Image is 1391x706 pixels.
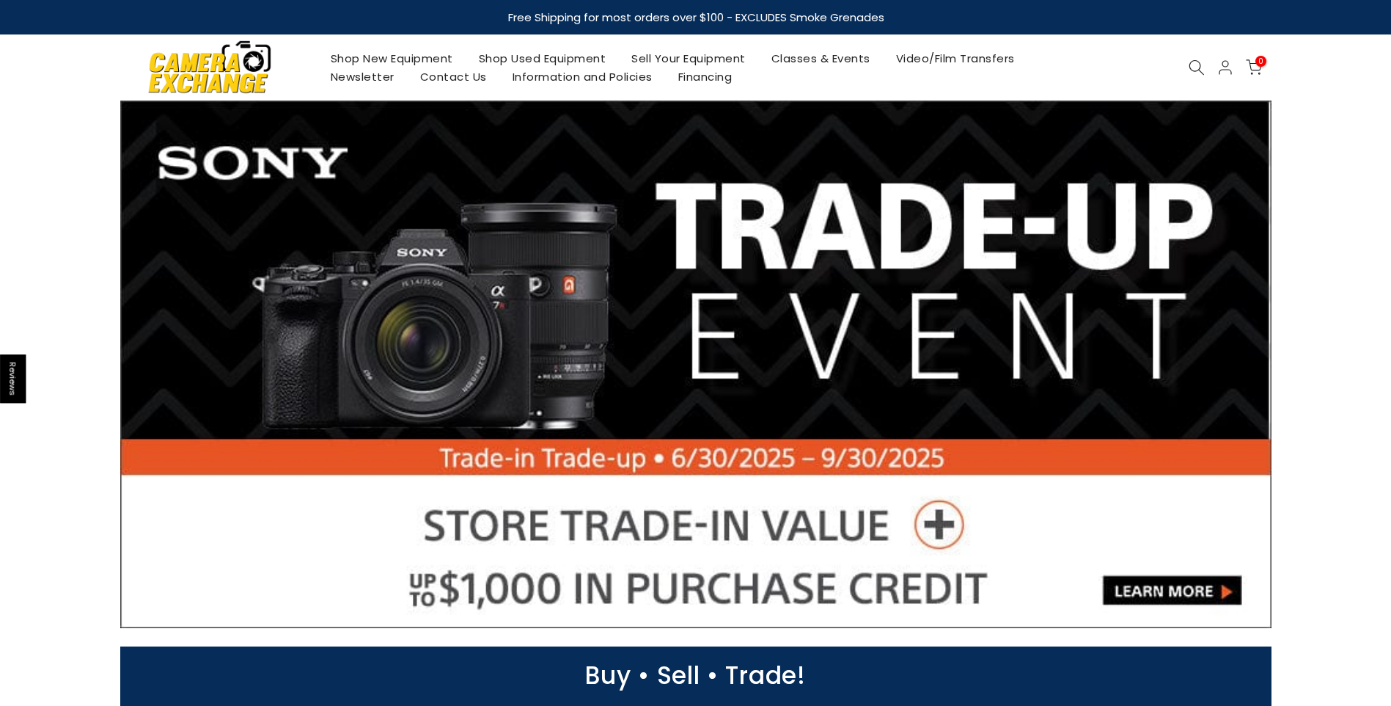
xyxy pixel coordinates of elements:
[407,68,499,86] a: Contact Us
[113,669,1279,683] p: Buy • Sell • Trade!
[700,604,708,612] li: Page dot 4
[499,68,665,86] a: Information and Policies
[715,604,723,612] li: Page dot 5
[318,68,407,86] a: Newsletter
[730,604,738,612] li: Page dot 6
[466,49,619,68] a: Shop Used Equipment
[1246,59,1262,76] a: 0
[665,68,745,86] a: Financing
[669,604,677,612] li: Page dot 2
[619,49,759,68] a: Sell Your Equipment
[318,49,466,68] a: Shop New Equipment
[684,604,692,612] li: Page dot 3
[758,49,883,68] a: Classes & Events
[507,10,884,25] strong: Free Shipping for most orders over $100 - EXCLUDES Smoke Grenades
[883,49,1027,68] a: Video/Film Transfers
[653,604,661,612] li: Page dot 1
[1255,56,1266,67] span: 0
